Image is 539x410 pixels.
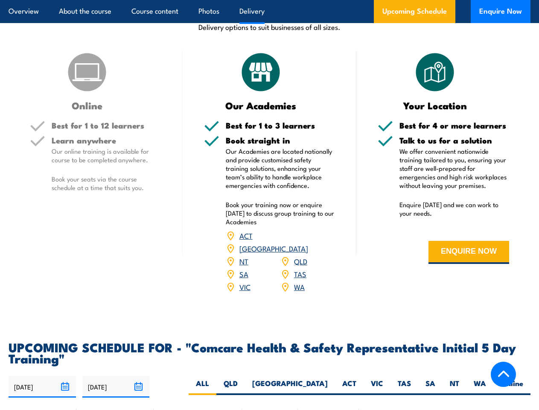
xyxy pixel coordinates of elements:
[239,243,308,253] a: [GEOGRAPHIC_DATA]
[364,378,390,395] label: VIC
[216,378,245,395] label: QLD
[52,121,161,129] h5: Best for 1 to 12 learners
[52,136,161,144] h5: Learn anywhere
[226,200,335,226] p: Book your training now or enquire [DATE] to discuss group training to our Academies
[239,281,251,292] a: VIC
[226,121,335,129] h5: Best for 1 to 3 learners
[239,230,253,240] a: ACT
[9,376,76,398] input: From date
[189,378,216,395] label: ALL
[226,136,335,144] h5: Book straight in
[82,376,150,398] input: To date
[52,147,161,164] p: Our online training is available for course to be completed anywhere.
[335,378,364,395] label: ACT
[428,241,509,264] button: ENQUIRE NOW
[9,22,530,32] p: Delivery options to suit businesses of all sizes.
[399,136,509,144] h5: Talk to us for a solution
[245,378,335,395] label: [GEOGRAPHIC_DATA]
[399,200,509,217] p: Enquire [DATE] and we can work to your needs.
[466,378,493,395] label: WA
[399,147,509,190] p: We offer convenient nationwide training tailored to you, ensuring your staff are well-prepared fo...
[204,100,318,110] h3: Our Academies
[30,100,144,110] h3: Online
[226,147,335,190] p: Our Academies are located nationally and provide customised safety training solutions, enhancing ...
[294,281,305,292] a: WA
[399,121,509,129] h5: Best for 4 or more learners
[294,256,307,266] a: QLD
[239,269,248,279] a: SA
[52,175,161,192] p: Book your seats via the course schedule at a time that suits you.
[294,269,306,279] a: TAS
[9,341,530,363] h2: UPCOMING SCHEDULE FOR - "Comcare Health & Safety Representative Initial 5 Day Training"
[378,100,492,110] h3: Your Location
[418,378,443,395] label: SA
[239,256,248,266] a: NT
[493,378,530,395] label: Online
[443,378,466,395] label: NT
[390,378,418,395] label: TAS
